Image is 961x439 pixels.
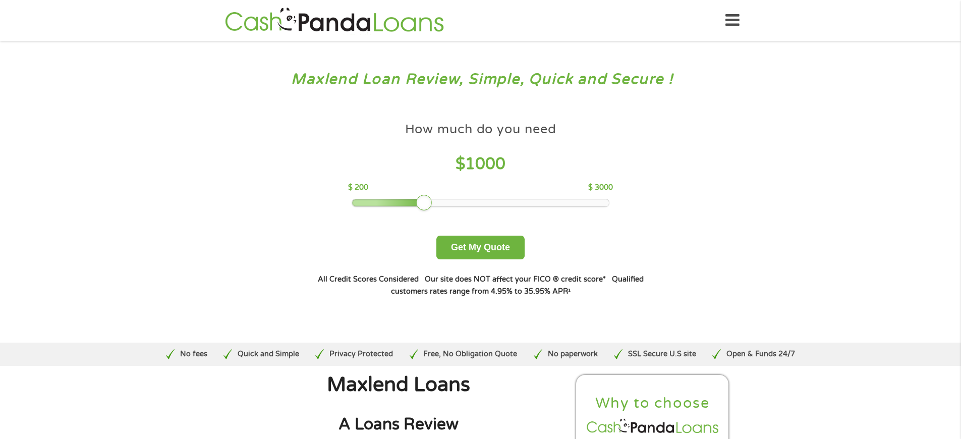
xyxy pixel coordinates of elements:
strong: All Credit Scores Considered [318,275,419,284]
strong: Qualified customers rates range from 4.95% to 35.95% APR¹ [391,275,644,296]
strong: Our site does NOT affect your FICO ® credit score* [425,275,606,284]
span: Maxlend Loans [327,373,470,397]
img: GetLoanNow Logo [222,6,447,35]
h2: A Loans Review [231,414,566,435]
p: $ 3000 [588,182,613,193]
p: No fees [180,349,207,360]
p: Open & Funds 24/7 [726,349,795,360]
p: Privacy Protected [329,349,393,360]
p: No paperwork [548,349,598,360]
p: Free, No Obligation Quote [423,349,517,360]
p: SSL Secure U.S site [628,349,696,360]
span: 1000 [465,154,505,174]
p: Quick and Simple [238,349,299,360]
p: $ 200 [348,182,368,193]
button: Get My Quote [436,236,525,259]
h4: $ [348,154,613,175]
h4: How much do you need [405,121,556,138]
h3: Maxlend Loan Review, Simple, Quick and Secure ! [29,70,932,89]
h2: Why to choose [585,394,721,413]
